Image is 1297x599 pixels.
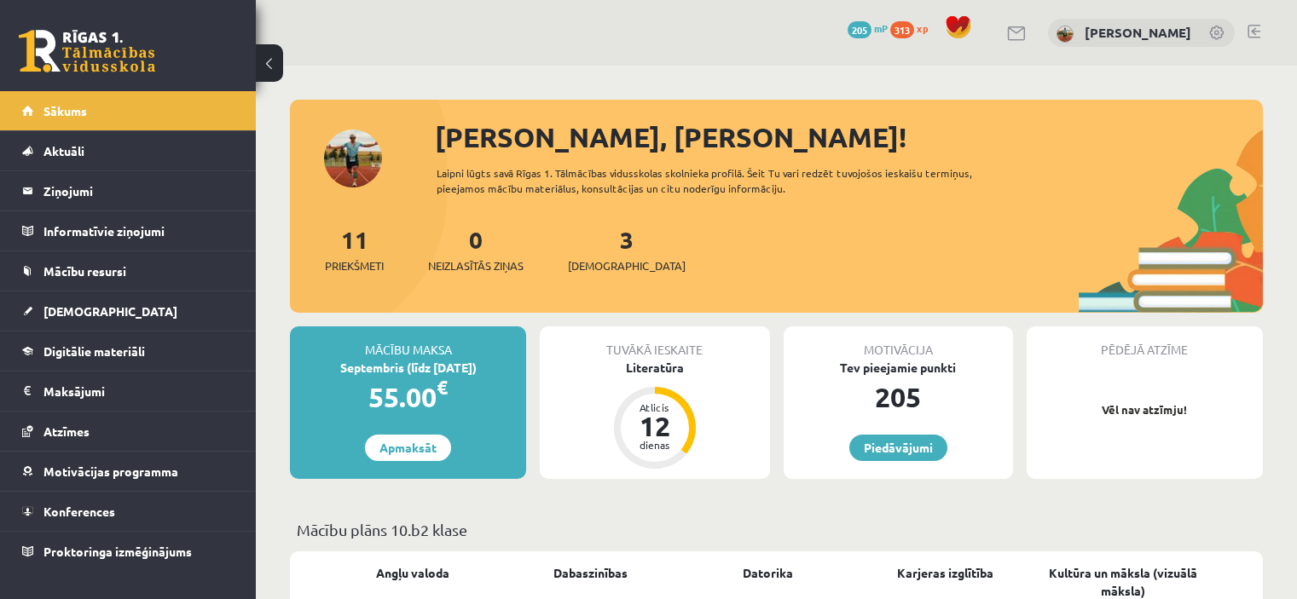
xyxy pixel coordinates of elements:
[43,103,87,118] span: Sākums
[43,143,84,158] span: Aktuāli
[325,224,384,274] a: 11Priekšmeti
[22,291,235,331] a: [DEMOGRAPHIC_DATA]
[784,359,1013,377] div: Tev pieejamie punkti
[43,504,115,519] span: Konferences
[22,211,235,251] a: Informatīvie ziņojumi
[784,377,1013,418] div: 205
[43,171,235,210] legend: Ziņojumi
[568,257,686,274] span: [DEMOGRAPHIC_DATA]
[629,412,680,440] div: 12
[43,464,178,479] span: Motivācijas programma
[43,343,145,359] span: Digitālie materiāli
[428,224,524,274] a: 0Neizlasītās ziņas
[22,492,235,531] a: Konferences
[290,359,526,377] div: Septembris (līdz [DATE])
[890,21,914,38] span: 313
[22,331,235,371] a: Digitālie materiāli
[1027,326,1263,359] div: Pēdējā atzīme
[874,21,888,35] span: mP
[22,412,235,451] a: Atzīmes
[437,375,448,400] span: €
[540,359,769,471] a: Literatūra Atlicis 12 dienas
[22,251,235,291] a: Mācību resursi
[19,30,155,72] a: Rīgas 1. Tālmācības vidusskola
[428,257,524,274] span: Neizlasītās ziņas
[848,21,871,38] span: 205
[1085,24,1191,41] a: [PERSON_NAME]
[1057,26,1074,43] img: Toms Tarasovs
[848,21,888,35] a: 205 mP
[325,257,384,274] span: Priekšmeti
[297,518,1256,541] p: Mācību plāns 10.b2 klase
[540,359,769,377] div: Literatūra
[629,440,680,450] div: dienas
[22,171,235,210] a: Ziņojumi
[435,117,1263,158] div: [PERSON_NAME], [PERSON_NAME]!
[897,564,993,582] a: Karjeras izglītība
[43,544,192,559] span: Proktoringa izmēģinājums
[290,326,526,359] div: Mācību maksa
[917,21,928,35] span: xp
[365,435,451,461] a: Apmaksāt
[22,91,235,130] a: Sākums
[890,21,936,35] a: 313 xp
[540,326,769,359] div: Tuvākā ieskaite
[22,532,235,571] a: Proktoringa izmēģinājums
[290,377,526,418] div: 55.00
[553,564,628,582] a: Dabaszinības
[784,326,1013,359] div: Motivācija
[568,224,686,274] a: 3[DEMOGRAPHIC_DATA]
[43,423,90,439] span: Atzīmes
[1035,401,1254,418] p: Vēl nav atzīmju!
[43,211,235,251] legend: Informatīvie ziņojumi
[43,371,235,411] legend: Maksājumi
[849,435,947,461] a: Piedāvājumi
[743,564,793,582] a: Datorika
[629,402,680,412] div: Atlicis
[22,371,235,411] a: Maksājumi
[43,263,126,279] span: Mācību resursi
[43,303,177,319] span: [DEMOGRAPHIC_DATA]
[437,165,1021,196] div: Laipni lūgts savā Rīgas 1. Tālmācības vidusskolas skolnieka profilā. Šeit Tu vari redzēt tuvojošo...
[376,564,449,582] a: Angļu valoda
[22,452,235,491] a: Motivācijas programma
[22,131,235,170] a: Aktuāli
